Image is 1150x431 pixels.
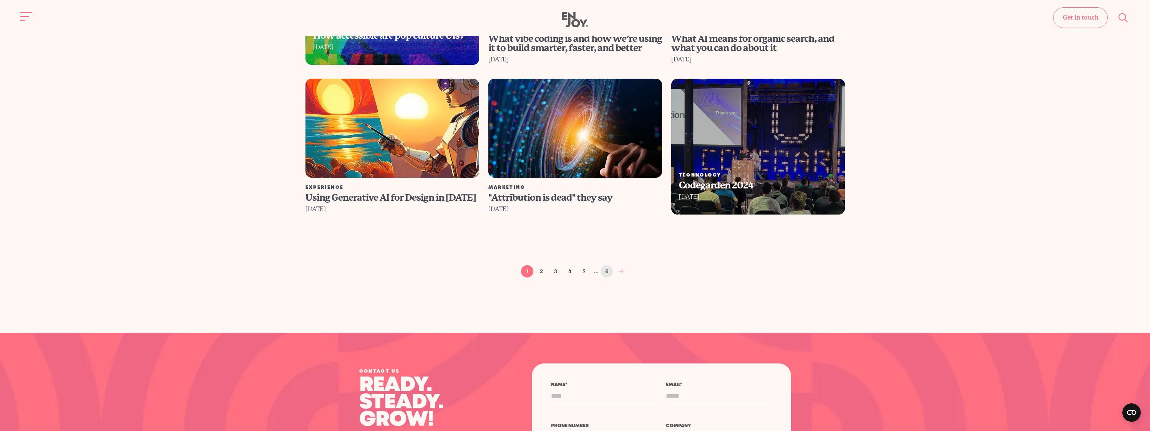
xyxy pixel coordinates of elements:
label: Name [551,383,657,387]
label: Company [666,424,772,428]
a: Using Generative AI for Design in 2024 Experience Using Generative AI for Design in [DATE] [DATE] [301,79,484,215]
div: [DATE] [313,42,471,53]
div: [DATE] [671,54,845,65]
button: Open CMP widget [1122,403,1141,422]
img: Using Generative AI for Design in 2024 [305,79,479,178]
div: [DATE] [488,204,662,215]
span: What AI means for organic search, and what you can do about it [671,33,835,53]
div: [DATE] [679,192,837,202]
a: 1 [521,265,533,277]
label: Email [666,383,772,387]
a: 6 [601,265,613,277]
p: Ready. Steady. Grow! [359,377,498,429]
a: 5 [578,265,590,277]
span: What vibe coding is and how we’re using it to build smarter, faster, and better [488,33,662,53]
button: Site navigation [18,8,35,25]
a: Get in touch [1053,7,1108,28]
span: "Attribution is dead" they say [488,192,612,203]
div: Experience [305,185,479,190]
a: Marketing "Attribution is dead" they say [DATE] [484,79,667,215]
label: Phone number [551,424,657,428]
a: 4 [564,265,576,277]
span: ... [594,268,599,275]
span: Codegarden 2024 [679,180,753,191]
button: Site search [1115,10,1132,26]
div: [DATE] [488,54,662,65]
div: Technology [679,173,837,178]
a: 2 [535,265,548,277]
div: Marketing [488,185,662,190]
a: 3 [549,265,562,277]
div: Contact us [359,369,498,374]
span: How accessible are pop culture UIs? [313,30,464,41]
span: Using Generative AI for Design in [DATE] [305,192,476,203]
div: [DATE] [305,204,479,215]
a: Vibrant stage at Codegarden event, set with professional lighting and presentation screens. Techn... [667,79,850,215]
